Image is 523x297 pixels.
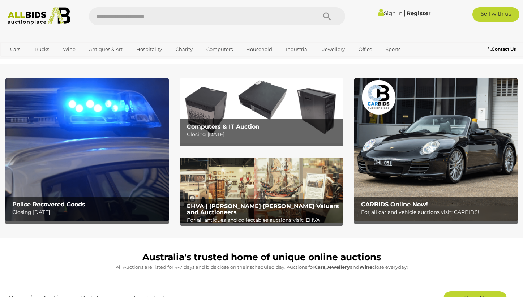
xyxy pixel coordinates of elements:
a: Industrial [281,43,313,55]
a: Sign In [378,10,403,17]
a: Police Recovered Goods Police Recovered Goods Closing [DATE] [5,78,169,221]
a: Hospitality [132,43,167,55]
a: Household [241,43,277,55]
button: Search [309,7,345,25]
strong: Wine [359,264,372,270]
a: Office [354,43,377,55]
a: Sell with us [472,7,519,22]
b: Computers & IT Auction [187,123,260,130]
img: Police Recovered Goods [5,78,169,221]
a: Computers & IT Auction Computers & IT Auction Closing [DATE] [180,78,343,143]
a: EHVA | Evans Hastings Valuers and Auctioneers EHVA | [PERSON_NAME] [PERSON_NAME] Valuers and Auct... [180,158,343,223]
a: Contact Us [488,45,518,53]
b: EHVA | [PERSON_NAME] [PERSON_NAME] Valuers and Auctioneers [187,203,339,216]
p: Closing [DATE] [187,130,340,139]
strong: Jewellery [326,264,350,270]
p: All Auctions are listed for 4-7 days and bids close on their scheduled day. Auctions for , and cl... [9,263,514,271]
b: Police Recovered Goods [12,201,85,208]
p: For all car and vehicle auctions visit: CARBIDS! [361,208,514,217]
a: Trucks [29,43,54,55]
h1: Australia's trusted home of unique online auctions [9,252,514,262]
a: Jewellery [318,43,350,55]
p: Closing [DATE] [12,208,165,217]
span: | [404,9,406,17]
img: Allbids.com.au [4,7,74,25]
p: For all antiques and collectables auctions visit: EHVA [187,216,340,225]
img: Computers & IT Auction [180,78,343,143]
a: Computers [202,43,237,55]
a: Cars [5,43,25,55]
a: Antiques & Art [84,43,127,55]
img: EHVA | Evans Hastings Valuers and Auctioneers [180,158,343,223]
b: CARBIDS Online Now! [361,201,428,208]
a: CARBIDS Online Now! CARBIDS Online Now! For all car and vehicle auctions visit: CARBIDS! [354,78,518,221]
a: Charity [171,43,197,55]
b: Contact Us [488,46,516,52]
a: [GEOGRAPHIC_DATA] [5,55,66,67]
strong: Cars [314,264,325,270]
a: Wine [58,43,80,55]
img: CARBIDS Online Now! [354,78,518,221]
a: Sports [381,43,405,55]
a: Register [407,10,430,17]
